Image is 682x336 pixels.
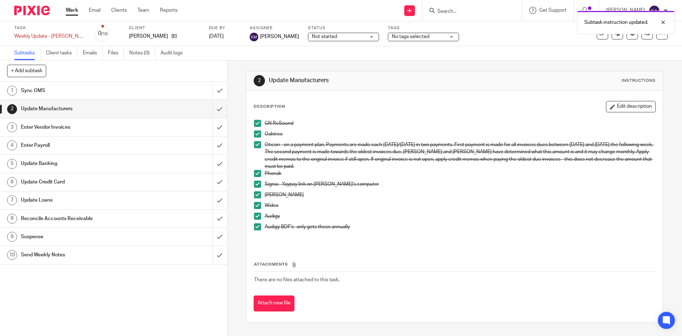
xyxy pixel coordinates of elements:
img: Pixie [14,6,50,15]
p: Subtask instruction updated. [584,19,648,26]
div: 8 [7,214,17,224]
h1: Send Weekly Notes [21,250,144,260]
a: Work [66,7,78,14]
h1: Update Loans [21,195,144,206]
label: Due by [209,25,241,31]
h1: Reconcile Accounts Receivable [21,213,144,224]
small: /10 [101,32,108,36]
a: Team [137,7,149,14]
div: 10 [7,250,17,260]
img: svg%3E [250,33,258,41]
a: Subtasks [14,46,40,60]
span: There are no files attached to this task. [254,277,340,282]
div: 1 [7,86,17,96]
span: [DATE] [209,34,224,39]
a: Notes (0) [129,46,155,60]
span: [PERSON_NAME] [260,33,299,40]
div: 6 [7,177,17,187]
span: Attachments [254,262,288,266]
h1: Suspense [21,231,144,242]
p: Oaktree [265,130,655,138]
a: Client tasks [46,46,77,60]
h1: Update Banking [21,158,144,169]
div: 0 [98,30,108,38]
a: Clients [111,7,127,14]
button: Attach new file [254,295,294,311]
p: Widex [265,202,655,209]
div: 2 [254,75,265,86]
div: 2 [7,104,17,114]
button: + Add subtask [7,65,46,77]
span: Not started [312,34,337,39]
button: Edit description [606,101,656,112]
label: Assignee [250,25,299,31]
h1: Enter Vendor Invoices [21,122,144,133]
p: Audigy BDF's -only gets these annually [265,223,655,230]
h1: Update Credit Card [21,177,144,187]
h1: Sync OMS [21,85,144,96]
p: [PERSON_NAME] [129,33,168,40]
h1: Update Manufacturers [21,103,144,114]
p: Signia - Yaypay link on [PERSON_NAME]'s computer [265,181,655,188]
p: Audigy [265,213,655,220]
h1: Enter Payroll [21,140,144,151]
a: Reports [160,7,178,14]
p: GN ReSound [265,120,655,127]
a: Email [89,7,101,14]
div: 3 [7,122,17,132]
span: No tags selected [392,34,429,39]
a: Files [108,46,124,60]
p: Description [254,104,285,110]
p: Phonak [265,170,655,177]
div: 5 [7,159,17,169]
div: Weekly Update - [PERSON_NAME] 2 [14,33,85,40]
p: Oticon - on a payment plan. Payments are made each [DATE]/[DATE] in two payments. First payment i... [265,141,655,170]
div: 9 [7,232,17,242]
p: [PERSON_NAME] [265,191,655,198]
a: Emails [83,46,103,60]
label: Task [14,25,85,31]
a: Audit logs [161,46,188,60]
img: svg%3E [649,5,660,16]
label: Status [308,25,379,31]
label: Client [129,25,200,31]
div: 4 [7,140,17,150]
div: 7 [7,195,17,205]
div: Weekly Update - Fligor 2 [14,33,85,40]
h1: Update Manufacturers [269,77,470,84]
div: Instructions [622,78,656,84]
